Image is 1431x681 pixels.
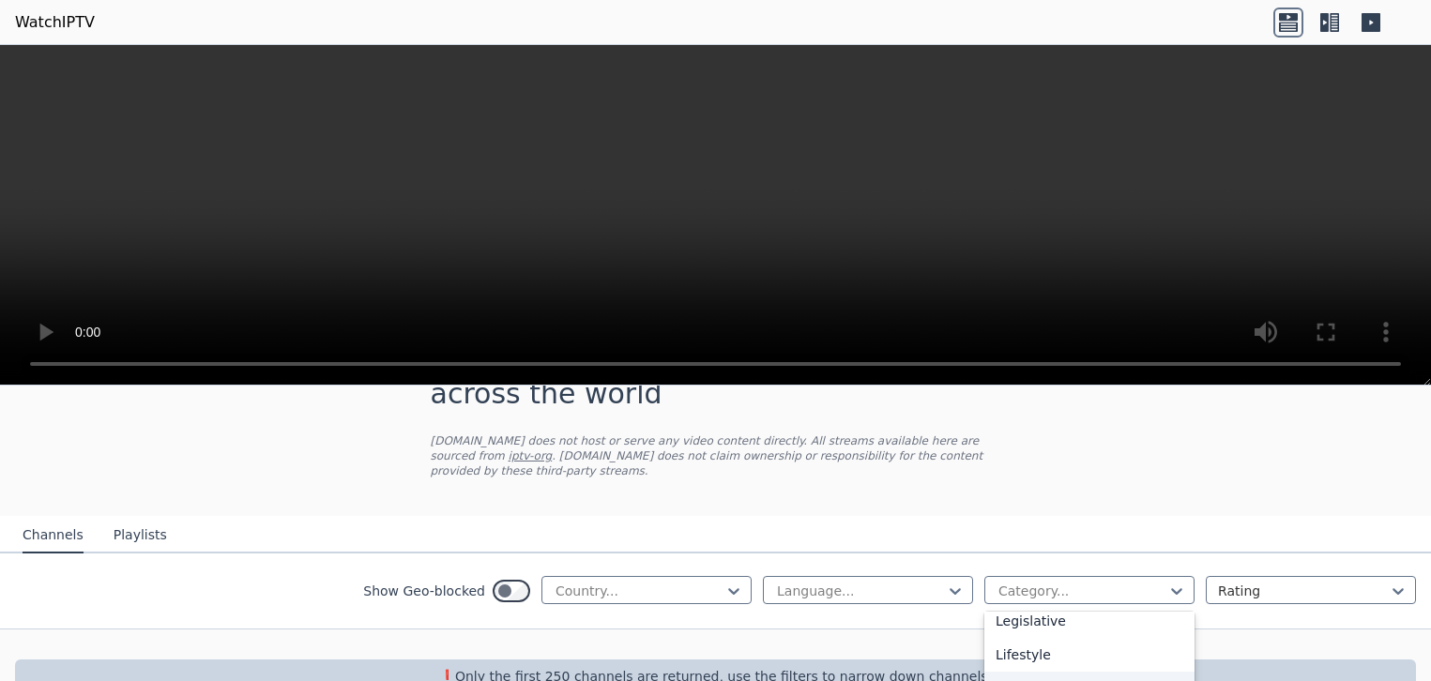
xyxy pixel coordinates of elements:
div: Legislative [984,604,1195,638]
a: iptv-org [509,449,553,462]
p: [DOMAIN_NAME] does not host or serve any video content directly. All streams available here are s... [431,433,1001,478]
button: Channels [23,518,84,553]
div: Lifestyle [984,638,1195,672]
a: WatchIPTV [15,11,95,34]
label: Show Geo-blocked [363,582,485,600]
button: Playlists [114,518,167,553]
